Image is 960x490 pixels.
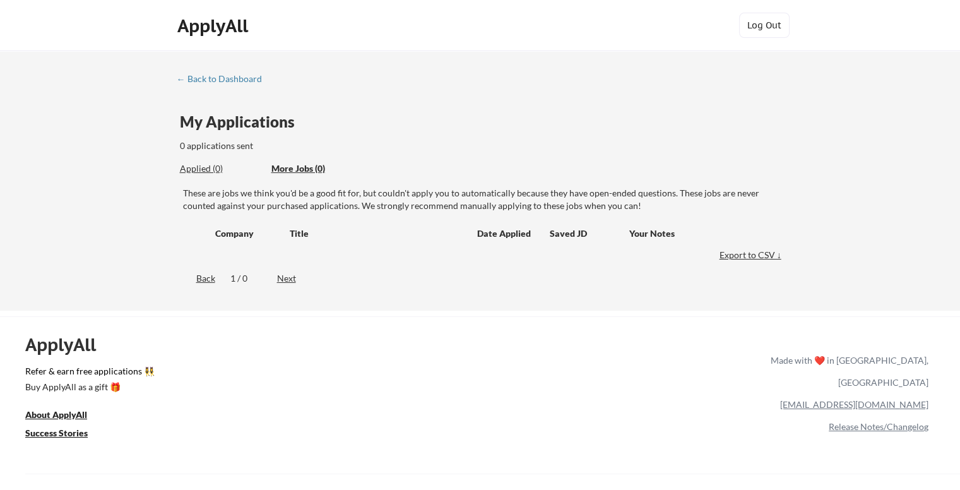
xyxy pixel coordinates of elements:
[780,399,928,410] a: [EMAIL_ADDRESS][DOMAIN_NAME]
[550,222,629,244] div: Saved JD
[177,15,252,37] div: ApplyAll
[25,427,88,438] u: Success Stories
[180,162,262,175] div: Applied (0)
[829,421,928,432] a: Release Notes/Changelog
[25,408,105,424] a: About ApplyAll
[25,409,87,420] u: About ApplyAll
[720,249,785,261] div: Export to CSV ↓
[25,426,105,442] a: Success Stories
[180,162,262,176] div: These are all the jobs you've been applied to so far.
[25,367,507,380] a: Refer & earn free applications 👯‍♀️
[629,227,773,240] div: Your Notes
[183,187,785,212] div: These are jobs we think you'd be a good fit for, but couldn't apply you to automatically because ...
[277,272,311,285] div: Next
[271,162,364,175] div: More Jobs (0)
[271,162,364,176] div: These are job applications we think you'd be a good fit for, but couldn't apply you to automatica...
[177,74,271,87] a: ← Back to Dashboard
[177,272,215,285] div: Back
[180,114,305,129] div: My Applications
[180,140,424,152] div: 0 applications sent
[25,380,151,396] a: Buy ApplyAll as a gift 🎁
[177,75,271,83] div: ← Back to Dashboard
[477,227,533,240] div: Date Applied
[230,272,262,285] div: 1 / 0
[25,334,110,356] div: ApplyAll
[290,227,465,240] div: Title
[25,383,151,391] div: Buy ApplyAll as a gift 🎁
[766,349,928,393] div: Made with ❤️ in [GEOGRAPHIC_DATA], [GEOGRAPHIC_DATA]
[215,227,278,240] div: Company
[739,13,790,38] button: Log Out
